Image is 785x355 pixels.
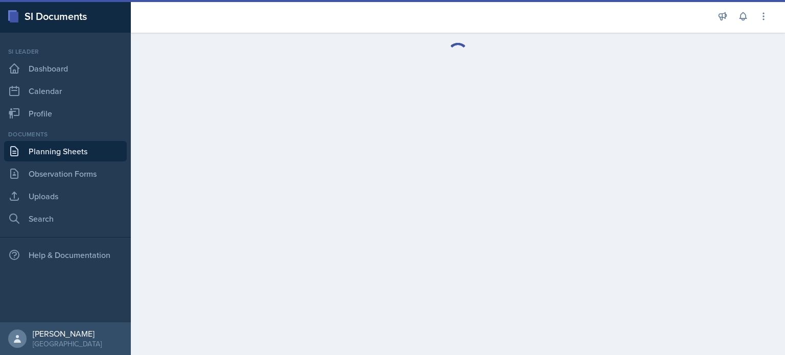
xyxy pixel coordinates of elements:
a: Uploads [4,186,127,206]
a: Planning Sheets [4,141,127,161]
div: Help & Documentation [4,245,127,265]
div: [PERSON_NAME] [33,328,102,339]
a: Observation Forms [4,163,127,184]
a: Search [4,208,127,229]
div: [GEOGRAPHIC_DATA] [33,339,102,349]
a: Profile [4,103,127,124]
a: Dashboard [4,58,127,79]
div: Documents [4,130,127,139]
a: Calendar [4,81,127,101]
div: Si leader [4,47,127,56]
